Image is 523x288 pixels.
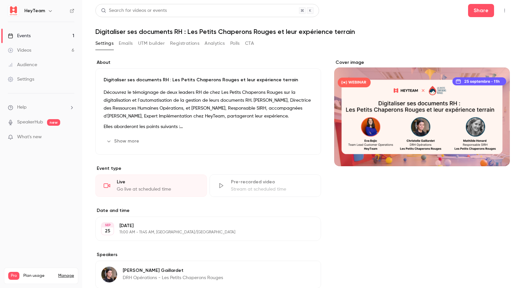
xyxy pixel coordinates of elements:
[205,38,225,49] button: Analytics
[119,223,286,229] p: [DATE]
[119,38,133,49] button: Emails
[95,174,207,197] div: LiveGo live at scheduled time
[101,7,167,14] div: Search for videos or events
[95,28,510,36] h1: Digitaliser ses documents RH : Les Petits Chaperons Rouges et leur expérience terrain
[117,179,199,185] div: Live
[170,38,199,49] button: Registrations
[104,123,313,131] p: Elles aborderont les points suivants :
[95,38,113,49] button: Settings
[123,275,223,281] p: DRH Opérations - Les Petits Chaperons Rouges
[8,6,19,16] img: HeyTeam
[24,8,45,14] h6: HeyTeam
[210,174,321,197] div: Pre-recorded videoStream at scheduled time
[8,62,37,68] div: Audience
[334,59,510,166] section: Cover image
[95,165,321,172] p: Event type
[17,134,42,141] span: What's new
[119,230,286,235] p: 11:00 AM - 11:45 AM, [GEOGRAPHIC_DATA]/[GEOGRAPHIC_DATA]
[104,89,313,120] p: Découvrez le témoignage de deux leaders RH de chez Les Petits Chaperons Rouges sur la digitalisat...
[8,272,19,280] span: Pro
[468,4,494,17] button: Share
[17,119,43,126] a: SpeakerHub
[17,104,27,111] span: Help
[245,38,254,49] button: CTA
[138,38,165,49] button: UTM builder
[105,228,110,234] p: 25
[23,273,54,278] span: Plan usage
[8,33,31,39] div: Events
[231,186,313,193] div: Stream at scheduled time
[334,59,510,66] label: Cover image
[104,136,143,146] button: Show more
[8,76,34,83] div: Settings
[8,47,31,54] div: Videos
[95,59,321,66] label: About
[231,179,313,185] div: Pre-recorded video
[58,273,74,278] a: Manage
[8,104,74,111] li: help-dropdown-opener
[95,251,321,258] label: Speakers
[102,223,113,227] div: SEP
[117,186,199,193] div: Go live at scheduled time
[230,38,240,49] button: Polls
[104,77,313,83] p: Digitaliser ses documents RH : Les Petits Chaperons Rouges et leur expérience terrain
[101,267,117,282] img: Christelle Gaillardet
[95,207,321,214] label: Date and time
[47,119,60,126] span: new
[66,134,74,140] iframe: Noticeable Trigger
[123,267,223,274] p: [PERSON_NAME] Gaillardet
